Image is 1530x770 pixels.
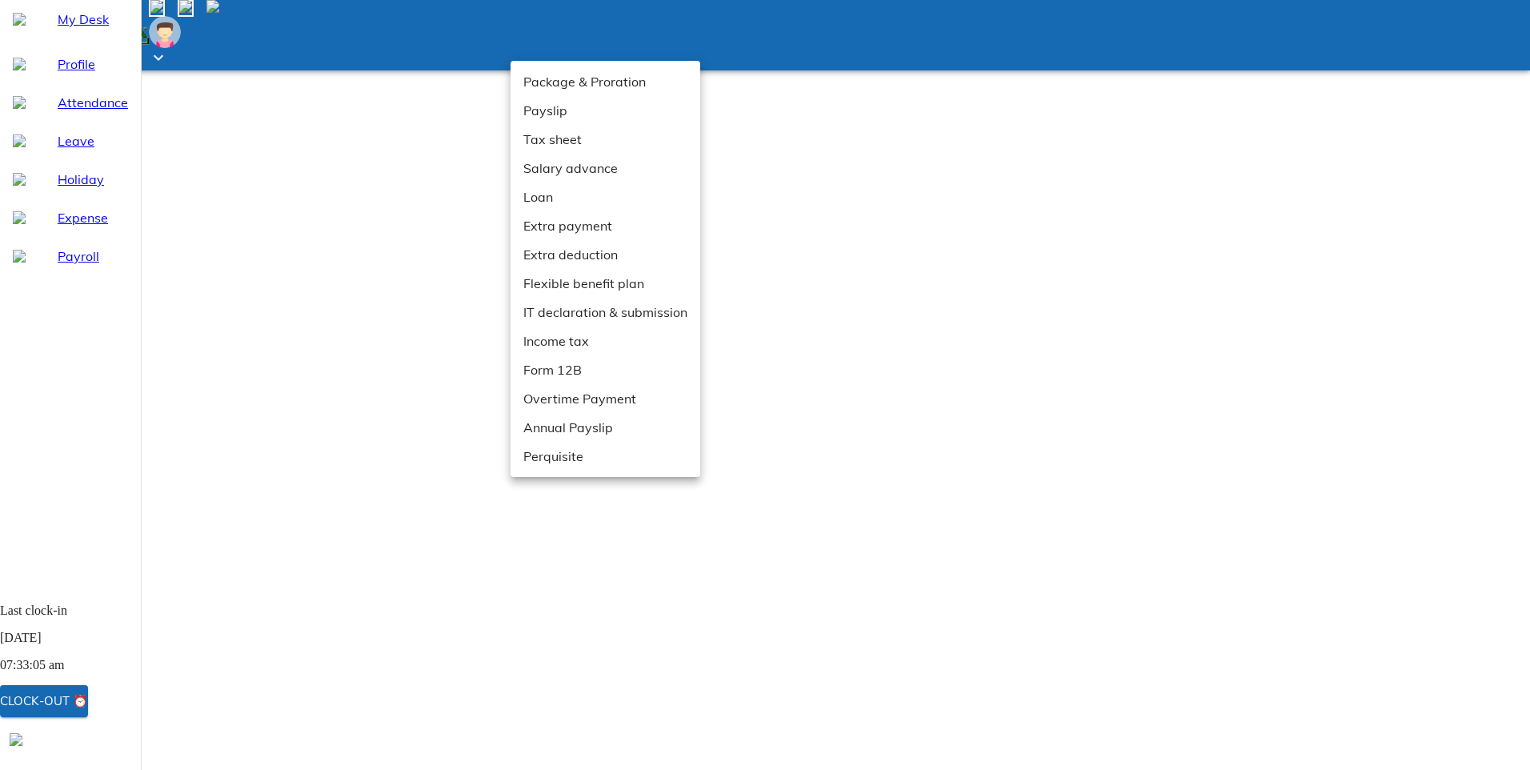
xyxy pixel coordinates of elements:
li: Package & Proration [511,67,700,96]
li: Annual Payslip [511,413,700,442]
li: Extra payment [511,211,700,240]
li: Loan [511,182,700,211]
li: Perquisite [511,442,700,471]
li: Flexible benefit plan [511,269,700,298]
li: IT declaration & submission [511,298,700,327]
li: Payslip [511,96,700,125]
li: Form 12B [511,355,700,384]
li: Salary advance [511,154,700,182]
li: Income tax [511,327,700,355]
li: Extra deduction [511,240,700,269]
li: Overtime Payment [511,384,700,413]
li: Tax sheet [511,125,700,154]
